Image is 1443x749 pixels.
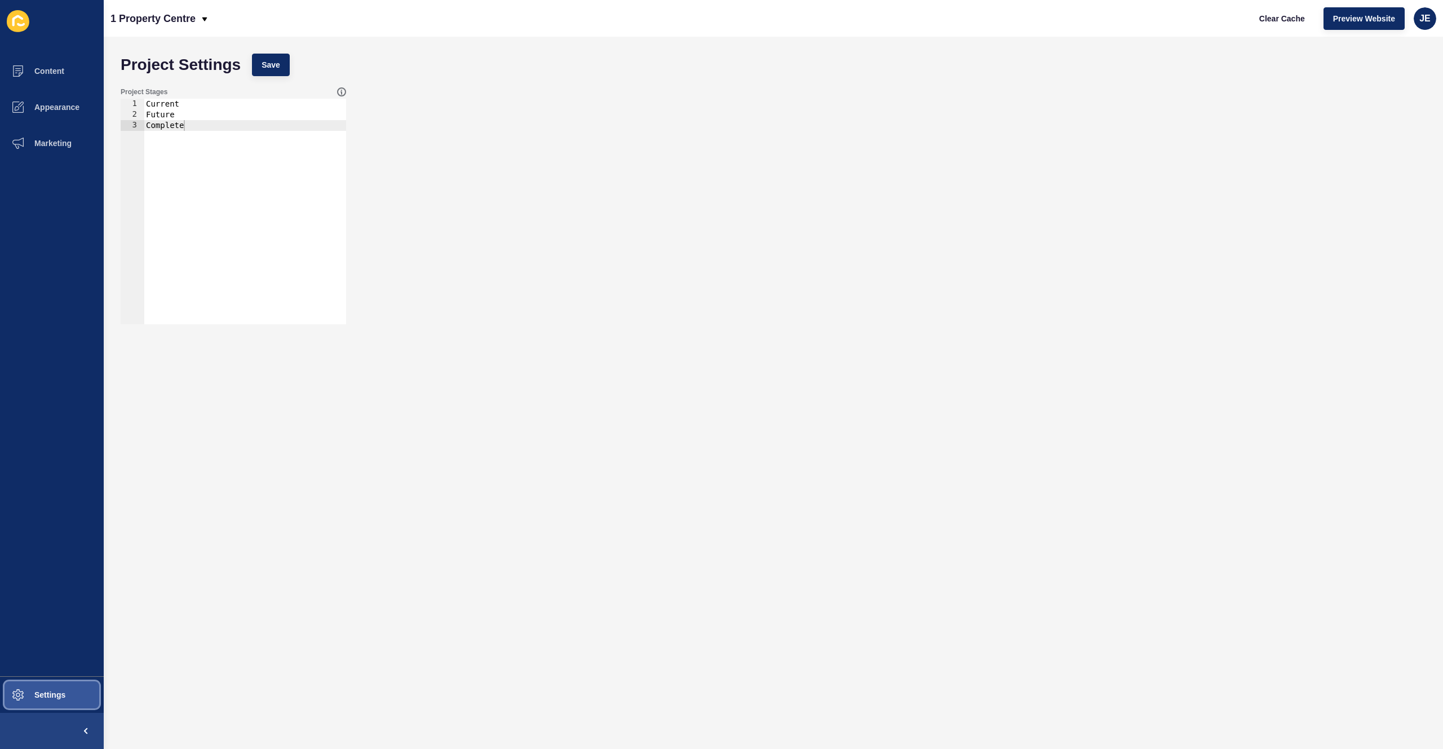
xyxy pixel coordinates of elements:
p: 1 Property Centre [110,5,196,33]
button: Clear Cache [1250,7,1314,30]
div: 2 [121,109,144,120]
button: Preview Website [1324,7,1405,30]
label: Project Stages [121,87,167,96]
button: Save [252,54,290,76]
h1: Project Settings [121,59,241,71]
span: Clear Cache [1259,13,1305,24]
span: JE [1419,13,1431,24]
span: Preview Website [1333,13,1395,24]
span: Save [262,59,280,71]
div: 3 [121,120,144,131]
div: 1 [121,99,144,109]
